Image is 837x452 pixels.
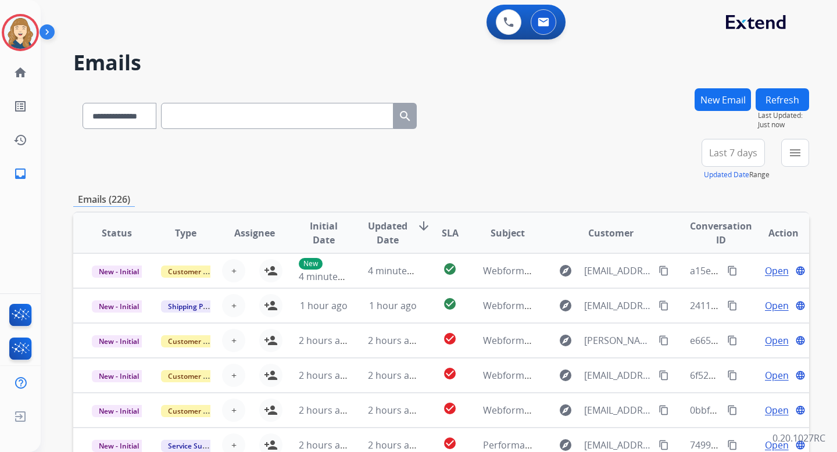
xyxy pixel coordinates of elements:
span: New - Initial [92,266,146,278]
span: Webform from [EMAIL_ADDRESS][DOMAIN_NAME] on [DATE] [483,264,746,277]
mat-icon: search [398,109,412,123]
p: 0.20.1027RC [772,431,825,445]
button: New Email [695,88,751,111]
button: + [222,364,245,387]
p: New [299,258,323,270]
span: Open [765,264,789,278]
span: New - Initial [92,370,146,382]
span: Open [765,438,789,452]
mat-icon: language [795,266,806,276]
mat-icon: explore [559,403,573,417]
span: Webform from [EMAIL_ADDRESS][DOMAIN_NAME] on [DATE] [483,369,746,382]
span: Subject [491,226,525,240]
mat-icon: check_circle [443,297,457,311]
mat-icon: language [795,405,806,415]
span: Customer Support [161,266,237,278]
mat-icon: content_copy [727,370,738,381]
span: New - Initial [92,300,146,313]
span: 4 minutes ago [299,270,361,283]
th: Action [740,213,809,253]
mat-icon: menu [788,146,802,160]
span: New - Initial [92,405,146,417]
span: [EMAIL_ADDRESS][DOMAIN_NAME] [584,264,652,278]
mat-icon: content_copy [659,300,669,311]
mat-icon: content_copy [659,335,669,346]
span: Customer Support [161,405,237,417]
span: New - Initial [92,440,146,452]
p: Emails (226) [73,192,135,207]
mat-icon: person_add [264,438,278,452]
mat-icon: list_alt [13,99,27,113]
span: Shipping Protection [161,300,241,313]
img: avatar [4,16,37,49]
span: 2 hours ago [368,404,420,417]
mat-icon: content_copy [727,266,738,276]
span: + [231,438,237,452]
mat-icon: check_circle [443,262,457,276]
span: 1 hour ago [300,299,348,312]
span: Customer [588,226,634,240]
span: Customer Support [161,370,237,382]
mat-icon: language [795,440,806,450]
mat-icon: person_add [264,333,278,347]
mat-icon: check_circle [443,332,457,346]
span: + [231,264,237,278]
mat-icon: home [13,66,27,80]
mat-icon: person_add [264,264,278,278]
span: SLA [442,226,459,240]
span: Open [765,368,789,382]
mat-icon: explore [559,333,573,347]
mat-icon: person_add [264,299,278,313]
button: + [222,329,245,352]
mat-icon: inbox [13,167,27,181]
button: Refresh [756,88,809,111]
span: 2 hours ago [299,404,351,417]
span: + [231,299,237,313]
mat-icon: explore [559,264,573,278]
mat-icon: arrow_downward [417,219,431,233]
mat-icon: explore [559,368,573,382]
mat-icon: language [795,300,806,311]
span: Service Support [161,440,227,452]
span: Status [102,226,132,240]
mat-icon: content_copy [727,335,738,346]
span: Last 7 days [709,150,757,155]
button: + [222,259,245,282]
mat-icon: content_copy [659,370,669,381]
span: Initial Date [299,219,349,247]
mat-icon: language [795,370,806,381]
span: 2 hours ago [368,439,420,451]
mat-icon: check_circle [443,436,457,450]
span: Type [175,226,196,240]
span: 2 hours ago [368,334,420,347]
mat-icon: person_add [264,403,278,417]
span: Last Updated: [758,111,809,120]
mat-icon: content_copy [727,405,738,415]
mat-icon: content_copy [659,440,669,450]
span: Open [765,299,789,313]
span: 2 hours ago [368,369,420,382]
span: Webform from [EMAIL_ADDRESS][DOMAIN_NAME] on [DATE] [483,299,746,312]
mat-icon: check_circle [443,367,457,381]
mat-icon: history [13,133,27,147]
button: Last 7 days [702,139,765,167]
span: + [231,333,237,347]
span: 4 minutes ago [368,264,430,277]
mat-icon: check_circle [443,401,457,415]
mat-icon: content_copy [727,300,738,311]
span: 2 hours ago [299,439,351,451]
mat-icon: content_copy [727,440,738,450]
span: Open [765,403,789,417]
span: Webform from [EMAIL_ADDRESS][DOMAIN_NAME] on [DATE] [483,404,746,417]
span: [PERSON_NAME][EMAIL_ADDRESS][PERSON_NAME][DOMAIN_NAME] [584,333,652,347]
span: + [231,368,237,382]
span: 1 hour ago [369,299,417,312]
span: Just now [758,120,809,130]
span: + [231,403,237,417]
span: [EMAIL_ADDRESS][DOMAIN_NAME] [584,299,652,313]
span: Open [765,333,789,347]
span: [EMAIL_ADDRESS][DOMAIN_NAME] [584,438,652,452]
span: Customer Support [161,335,237,347]
span: Range [704,170,770,180]
span: Conversation ID [690,219,752,247]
